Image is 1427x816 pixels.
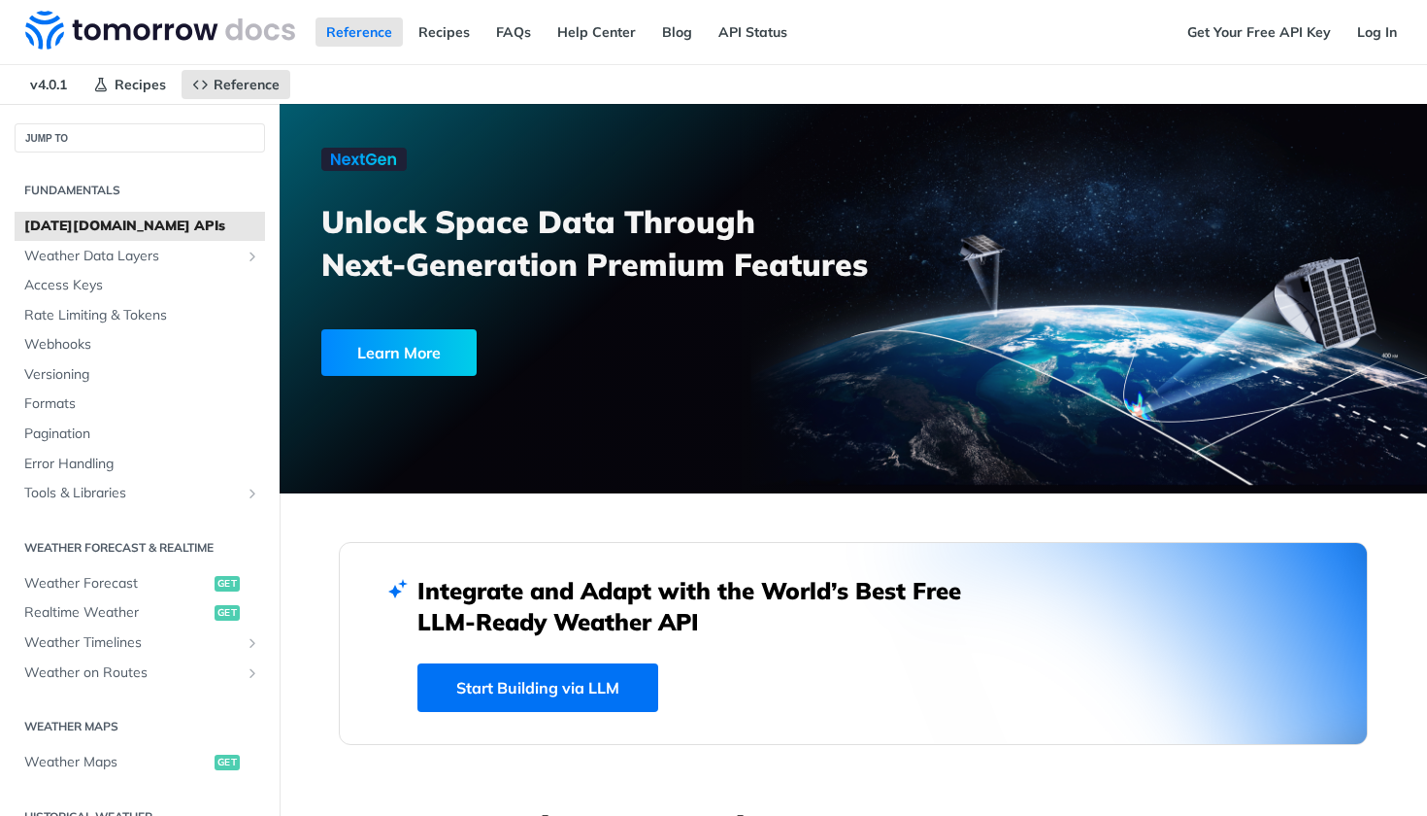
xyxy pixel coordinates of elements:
[24,753,210,772] span: Weather Maps
[15,479,265,508] a: Tools & LibrariesShow subpages for Tools & Libraries
[1177,17,1342,47] a: Get Your Free API Key
[83,70,177,99] a: Recipes
[547,17,647,47] a: Help Center
[24,455,260,474] span: Error Handling
[321,329,764,376] a: Learn More
[24,663,240,683] span: Weather on Routes
[15,629,265,658] a: Weather TimelinesShow subpages for Weather Timelines
[15,212,265,241] a: [DATE][DOMAIN_NAME] APIs
[15,598,265,628] a: Realtime Weatherget
[25,11,295,50] img: Tomorrow.io Weather API Docs
[15,420,265,449] a: Pagination
[245,249,260,264] button: Show subpages for Weather Data Layers
[15,390,265,419] a: Formats
[651,17,703,47] a: Blog
[24,425,260,444] span: Pagination
[24,335,260,355] span: Webhooks
[315,17,403,47] a: Reference
[321,329,477,376] div: Learn More
[15,123,265,153] button: JUMP TO
[15,659,265,688] a: Weather on RoutesShow subpages for Weather on Routes
[24,633,240,653] span: Weather Timelines
[24,603,210,623] span: Realtime Weather
[15,330,265,359] a: Webhooks
[215,605,240,621] span: get
[485,17,542,47] a: FAQs
[24,276,260,295] span: Access Keys
[1346,17,1408,47] a: Log In
[15,569,265,598] a: Weather Forecastget
[245,635,260,651] button: Show subpages for Weather Timelines
[15,242,265,271] a: Weather Data LayersShow subpages for Weather Data Layers
[245,486,260,501] button: Show subpages for Tools & Libraries
[15,450,265,479] a: Error Handling
[182,70,290,99] a: Reference
[245,665,260,681] button: Show subpages for Weather on Routes
[24,247,240,266] span: Weather Data Layers
[15,182,265,199] h2: Fundamentals
[708,17,798,47] a: API Status
[19,70,78,99] span: v4.0.1
[321,148,407,171] img: NextGen
[15,718,265,735] h2: Weather Maps
[417,663,658,712] a: Start Building via LLM
[15,301,265,330] a: Rate Limiting & Tokens
[321,200,875,286] h3: Unlock Space Data Through Next-Generation Premium Features
[24,217,260,236] span: [DATE][DOMAIN_NAME] APIs
[24,365,260,385] span: Versioning
[115,76,166,93] span: Recipes
[215,755,240,770] span: get
[24,484,240,503] span: Tools & Libraries
[24,306,260,325] span: Rate Limiting & Tokens
[15,271,265,300] a: Access Keys
[417,575,990,637] h2: Integrate and Adapt with the World’s Best Free LLM-Ready Weather API
[15,539,265,557] h2: Weather Forecast & realtime
[214,76,280,93] span: Reference
[24,574,210,594] span: Weather Forecast
[215,576,240,592] span: get
[15,360,265,390] a: Versioning
[408,17,481,47] a: Recipes
[24,394,260,414] span: Formats
[15,748,265,777] a: Weather Mapsget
